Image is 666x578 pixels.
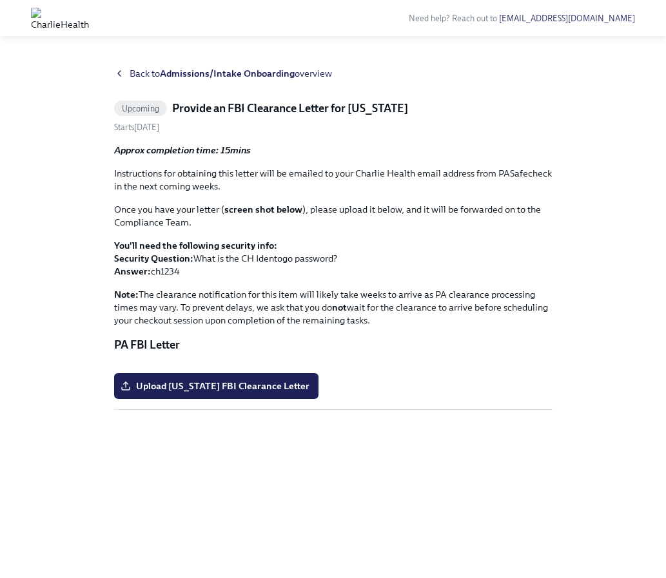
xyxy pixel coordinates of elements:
[332,302,347,313] strong: not
[224,204,302,215] strong: screen shot below
[123,380,309,392] span: Upload [US_STATE] FBI Clearance Letter
[114,265,151,277] strong: Answer:
[499,14,635,23] a: [EMAIL_ADDRESS][DOMAIN_NAME]
[31,8,89,28] img: CharlieHealth
[114,122,159,132] span: Monday, September 1st 2025, 8:00 am
[114,104,168,113] span: Upcoming
[160,68,295,79] strong: Admissions/Intake Onboarding
[114,373,318,399] label: Upload [US_STATE] FBI Clearance Letter
[114,337,553,352] p: PA FBI Letter
[114,67,553,80] a: Back toAdmissions/Intake Onboardingoverview
[114,167,553,193] p: Instructions for obtaining this letter will be emailed to your Charlie Health email address from ...
[409,14,635,23] span: Need help? Reach out to
[114,240,277,251] strong: You'll need the following security info:
[114,253,193,264] strong: Security Question:
[114,288,553,327] p: The clearance notification for this item will likely take weeks to arrive as PA clearance process...
[114,239,553,278] p: What is the CH Identogo password? ch1234
[114,289,139,300] strong: Note:
[172,101,408,116] h5: Provide an FBI Clearance Letter for [US_STATE]
[114,144,251,156] strong: Approx completion time: 15mins
[114,203,553,229] p: Once you have your letter ( ), please upload it below, and it will be forwarded on to the Complia...
[130,67,332,80] span: Back to overview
